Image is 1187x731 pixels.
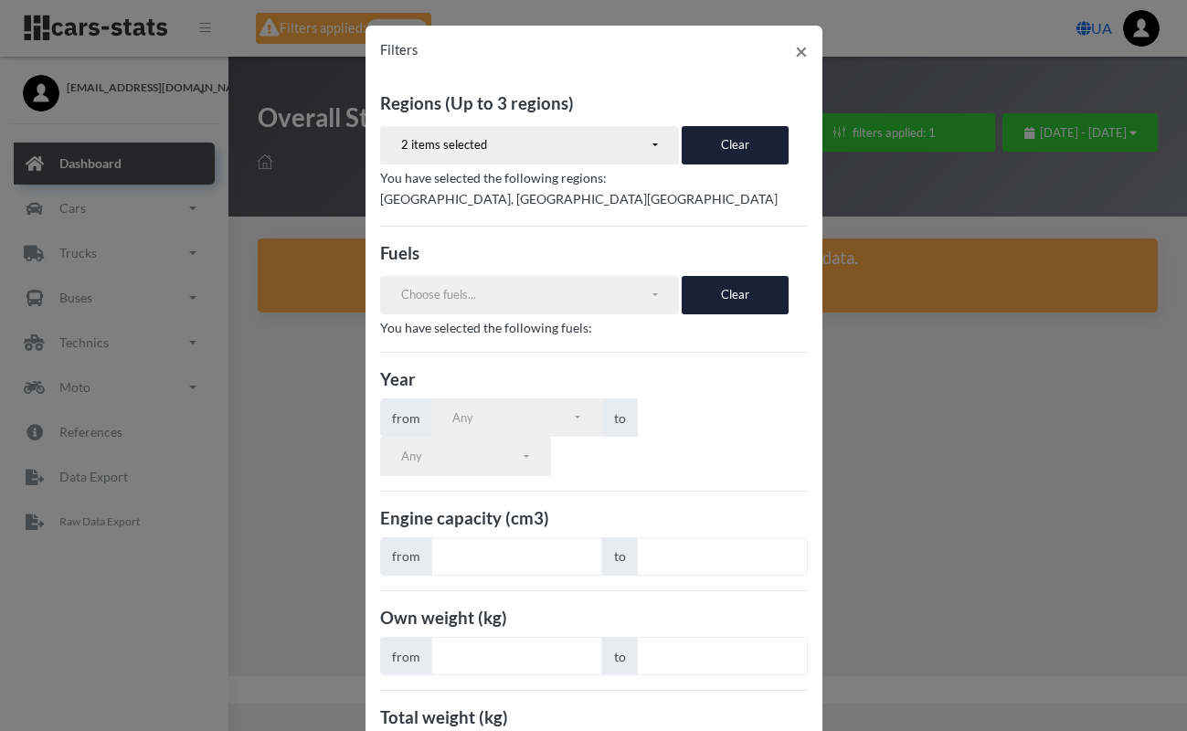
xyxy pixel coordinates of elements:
b: Year [380,369,416,389]
span: You have selected the following fuels: [380,320,592,335]
span: to [602,637,638,675]
div: 2 items selected [401,136,650,154]
div: Choose fuels... [401,286,650,304]
div: Any [452,409,572,428]
button: Close [780,26,822,77]
span: × [795,37,808,64]
button: Any [380,437,551,475]
button: Clear [682,276,789,314]
b: Engine capacity (cm3) [380,508,549,528]
span: from [380,637,432,675]
span: to [602,398,638,437]
span: Filters [380,42,418,58]
div: Any [401,448,521,466]
span: from [380,537,432,576]
button: Choose fuels... [380,276,680,314]
p: [GEOGRAPHIC_DATA], [GEOGRAPHIC_DATA][GEOGRAPHIC_DATA] [380,187,808,210]
span: from [380,398,432,437]
button: 2 items selected [380,126,680,164]
span: You have selected the following regions: [380,170,607,185]
button: Any [431,398,602,437]
button: Clear [682,126,789,164]
b: Regions (Up to 3 regions) [380,93,574,113]
b: Fuels [380,243,419,263]
b: Own weight (kg) [380,608,507,628]
span: to [602,537,638,576]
